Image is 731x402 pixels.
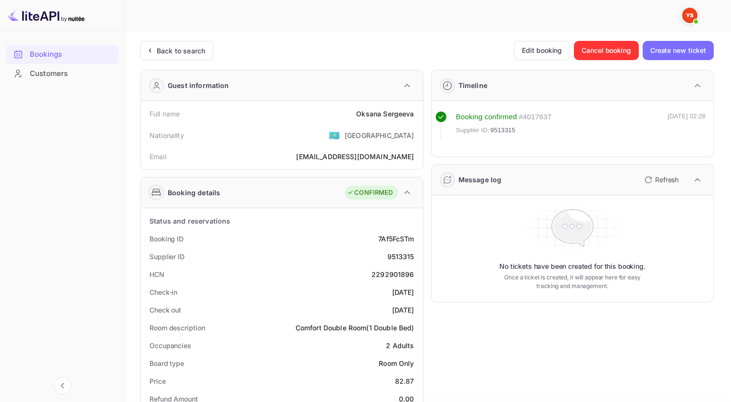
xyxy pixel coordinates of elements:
[395,376,414,386] div: 82.87
[30,49,114,60] div: Bookings
[514,41,570,60] button: Edit booking
[386,340,414,351] div: 2 Adults
[296,151,414,162] div: [EMAIL_ADDRESS][DOMAIN_NAME]
[378,234,414,244] div: 7Af5FcSTm
[296,323,414,333] div: Comfort Double Room(1 Double Bed)
[149,340,191,351] div: Occupancies
[6,64,119,83] div: Customers
[149,109,180,119] div: Full name
[682,8,697,23] img: Yandex Support
[499,262,645,271] p: No tickets have been created for this booking.
[149,234,184,244] div: Booking ID
[149,287,177,297] div: Check-in
[458,175,502,185] div: Message log
[329,126,340,144] span: United States
[8,8,85,23] img: LiteAPI logo
[149,376,166,386] div: Price
[54,377,71,394] button: Collapse navigation
[149,323,205,333] div: Room description
[168,188,220,198] div: Booking details
[149,358,184,368] div: Board type
[168,80,229,90] div: Guest information
[519,112,551,123] div: # 4017637
[347,188,393,198] div: CONFIRMED
[456,126,490,135] span: Supplier ID:
[655,175,679,185] p: Refresh
[574,41,639,60] button: Cancel booking
[372,269,414,279] div: 2292901896
[6,64,119,82] a: Customers
[149,251,185,262] div: Supplier ID
[392,305,414,315] div: [DATE]
[149,151,166,162] div: Email
[345,130,414,140] div: [GEOGRAPHIC_DATA]
[392,287,414,297] div: [DATE]
[157,46,205,56] div: Back to search
[490,126,515,135] span: 9513315
[149,216,230,226] div: Status and reservations
[458,80,487,90] div: Timeline
[149,130,184,140] div: Nationality
[30,68,114,79] div: Customers
[149,305,181,315] div: Check out
[643,41,714,60] button: Create new ticket
[497,273,648,290] p: Once a ticket is created, it will appear here for easy tracking and management.
[668,112,706,139] div: [DATE] 02:28
[356,109,414,119] div: Oksana Sergeeva
[6,45,119,63] a: Bookings
[6,45,119,64] div: Bookings
[387,251,414,262] div: 9513315
[639,172,682,188] button: Refresh
[149,269,164,279] div: HCN
[379,358,414,368] div: Room Only
[456,112,517,123] div: Booking confirmed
